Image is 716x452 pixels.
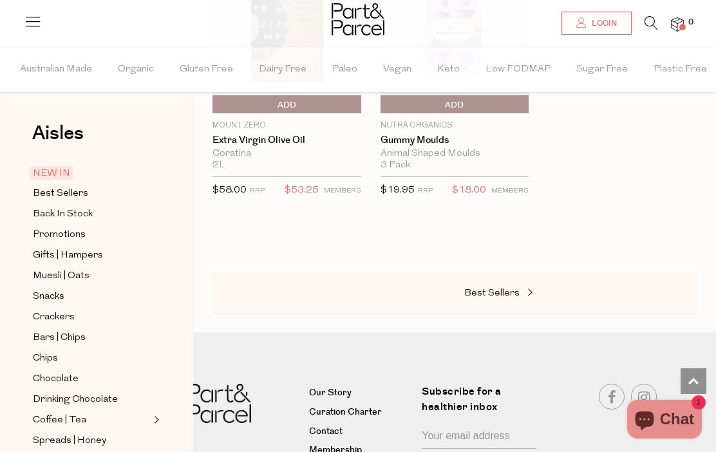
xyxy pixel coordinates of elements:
[452,182,486,199] span: $18.00
[309,405,412,420] a: Curation Charter
[118,47,154,92] span: Organic
[212,160,225,171] span: 2L
[685,17,697,28] span: 0
[381,185,415,195] span: $19.95
[623,400,706,442] inbox-online-store-chat: Shopify online store chat
[33,350,150,366] a: Chips
[422,424,536,449] input: Your email address
[418,187,433,194] small: RRP
[33,351,58,366] span: Chips
[33,186,88,202] span: Best Sellers
[33,248,103,263] span: Gifts | Hampers
[20,47,92,92] span: Australian Made
[212,95,361,113] button: Add To Parcel
[30,166,73,180] span: NEW IN
[381,148,529,160] div: Animal Shaped Moulds
[32,124,84,156] a: Aisles
[151,412,160,428] button: Expand/Collapse Coffee | Tea
[33,413,86,428] span: Coffee | Tea
[437,47,460,92] span: Keto
[422,384,544,424] label: Subscribe for a healthier inbox
[33,185,150,202] a: Best Sellers
[33,310,75,325] span: Crackers
[212,148,361,160] div: Coratina
[33,330,150,346] a: Bars | Chips
[33,227,86,243] span: Promotions
[33,391,150,408] a: Drinking Chocolate
[180,47,233,92] span: Gluten Free
[381,160,410,171] span: 3 Pack
[332,3,384,35] img: Part&Parcel
[285,182,319,199] span: $53.25
[259,47,306,92] span: Dairy Free
[381,135,529,146] a: Gummy Moulds
[187,384,251,423] img: Part&Parcel
[381,120,529,131] p: Nutra Organics
[485,47,551,92] span: Low FODMAP
[324,187,361,194] small: MEMBERS
[33,392,118,408] span: Drinking Chocolate
[561,12,632,35] a: Login
[33,309,150,325] a: Crackers
[212,185,247,195] span: $58.00
[32,119,84,147] span: Aisles
[332,47,357,92] span: Paleo
[33,268,89,284] span: Muesli | Oats
[671,17,684,31] a: 0
[33,268,150,284] a: Muesli | Oats
[33,433,106,449] span: Spreads | Honey
[33,372,79,387] span: Chocolate
[464,285,593,302] a: Best Sellers
[33,330,86,346] span: Bars | Chips
[212,120,361,131] p: Mount Zero
[212,135,361,146] a: Extra Virgin Olive Oil
[309,386,412,401] a: Our Story
[33,227,150,243] a: Promotions
[33,207,93,222] span: Back In Stock
[33,433,150,449] a: Spreads | Honey
[33,412,150,428] a: Coffee | Tea
[33,288,150,305] a: Snacks
[33,206,150,222] a: Back In Stock
[33,165,150,181] a: NEW IN
[464,288,520,298] span: Best Sellers
[491,187,529,194] small: MEMBERS
[383,47,411,92] span: Vegan
[576,47,628,92] span: Sugar Free
[250,187,265,194] small: RRP
[33,247,150,263] a: Gifts | Hampers
[589,18,617,29] span: Login
[33,289,64,305] span: Snacks
[33,371,150,387] a: Chocolate
[654,47,707,92] span: Plastic Free
[381,95,529,113] button: Add To Parcel
[309,424,412,440] a: Contact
